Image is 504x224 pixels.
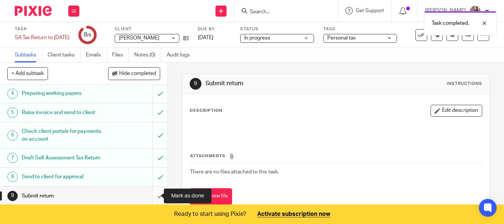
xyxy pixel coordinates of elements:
div: 9 [190,78,201,90]
a: Client tasks [48,48,80,62]
small: /9 [87,33,91,37]
div: 4 [7,89,18,99]
span: Hide completed [119,71,156,77]
div: Instructions [447,81,482,87]
h1: Draft Self Assessment Tax Return [22,152,104,163]
label: Due by [198,26,231,32]
div: 8 [7,172,18,182]
button: Hide completed [108,67,160,80]
h1: Check client portals for payments on account [22,126,104,145]
div: 6 [7,130,18,141]
span: Attachments [190,154,225,158]
img: IMG_5023.jpeg [469,5,481,17]
span: [PERSON_NAME] [119,35,159,41]
h1: Raise invoice and send to client [22,107,104,118]
div: 9 [7,191,18,201]
a: Emails [86,48,107,62]
a: Subtasks [15,48,42,62]
div: SA Tax Return to 5th April 2025 [15,34,69,41]
p: Task completed. [432,20,469,27]
p: Description [190,108,222,114]
label: Status [240,26,314,32]
h1: Submit return [206,80,352,87]
input: Search [249,9,315,15]
div: 5 [7,107,18,118]
a: Notes (0) [134,48,161,62]
label: Client [115,26,189,32]
span: There are no files attached to this task. [190,169,279,175]
h1: Submit return [22,190,104,201]
div: 8 [84,31,91,39]
button: + Add subtask [7,67,48,80]
button: Edit description [431,105,482,117]
label: Task [15,26,69,32]
a: Files [112,48,129,62]
h1: Preparing working papers [22,88,104,99]
a: Audit logs [167,48,195,62]
span: Personal tax [327,35,356,41]
div: SA Tax Return to [DATE] [15,34,69,41]
div: 7 [7,153,18,163]
span: [DATE] [198,35,213,40]
button: Attach new file [190,188,232,205]
h1: Send to client for approval [22,171,104,182]
span: In progress [244,35,270,41]
img: Pixie [15,6,52,16]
